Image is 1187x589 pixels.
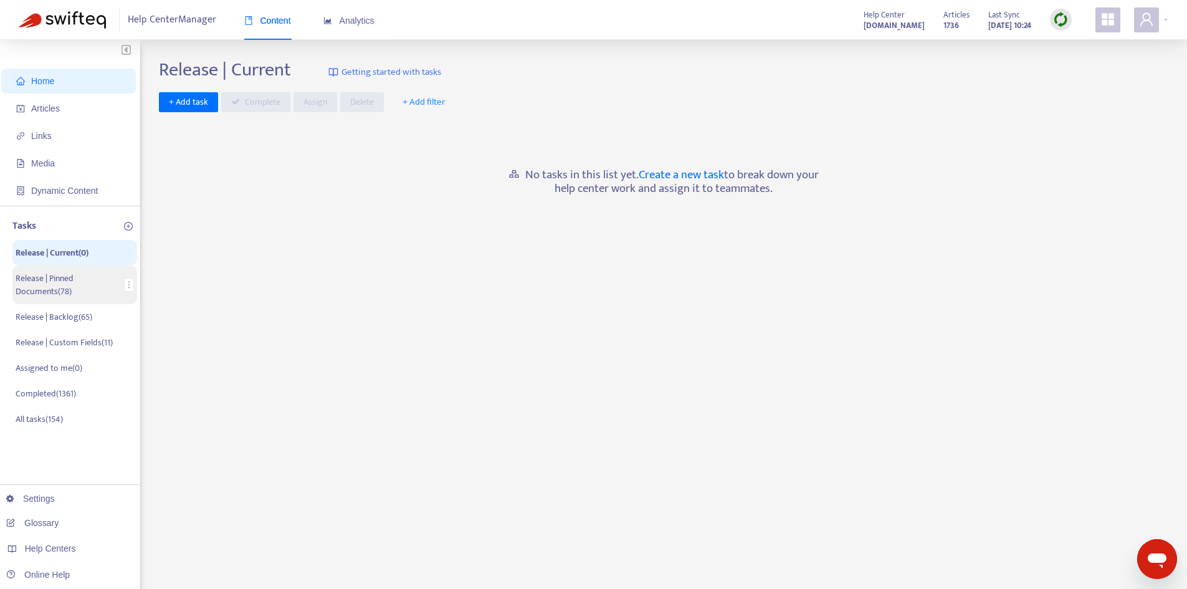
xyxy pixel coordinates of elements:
[6,494,55,504] a: Settings
[159,59,291,81] h2: Release | Current
[328,59,441,86] a: Getting started with tasks
[16,132,25,140] span: link
[124,222,133,231] span: plus-circle
[19,11,106,29] img: Swifteq
[12,219,36,234] p: Tasks
[16,104,25,113] span: account-book
[31,186,98,196] span: Dynamic Content
[244,16,253,25] span: book
[16,310,92,323] p: Release | Backlog ( 65 )
[328,67,338,77] img: image-link
[1139,12,1154,27] span: user
[6,518,59,528] a: Glossary
[943,8,970,22] span: Articles
[16,246,88,259] p: Release | Current ( 0 )
[25,544,76,553] span: Help Centers
[639,165,724,184] a: Create a new task
[988,19,1031,32] strong: [DATE] 10:24
[943,19,959,32] strong: 1736
[508,168,819,196] h5: No tasks in this list yet. to break down your help center work and assign it to teammates.
[31,158,55,168] span: Media
[16,336,113,349] p: Release | Custom Fields ( 11 )
[16,77,25,85] span: home
[31,103,60,113] span: Articles
[6,570,70,580] a: Online Help
[323,16,374,26] span: Analytics
[31,131,52,141] span: Links
[244,16,291,26] span: Content
[1137,539,1177,579] iframe: Button to launch messaging window
[159,92,218,112] button: + Add task
[1100,12,1115,27] span: appstore
[221,92,290,112] button: Complete
[323,16,332,25] span: area-chart
[16,186,25,195] span: container
[1053,12,1069,27] img: sync.dc5367851b00ba804db3.png
[864,18,925,32] a: [DOMAIN_NAME]
[864,8,905,22] span: Help Center
[403,95,446,110] span: + Add filter
[341,65,441,80] span: Getting started with tasks
[169,95,208,109] span: + Add task
[340,92,384,112] button: Delete
[16,159,25,168] span: file-image
[16,413,63,426] p: All tasks ( 154 )
[16,272,120,298] p: Release | Pinned Documents ( 78 )
[508,168,520,180] span: gold
[16,362,82,375] p: Assigned to me ( 0 )
[393,92,455,112] button: + Add filter
[31,76,54,86] span: Home
[16,387,76,400] p: Completed ( 1361 )
[864,19,925,32] strong: [DOMAIN_NAME]
[124,278,134,292] button: more
[125,280,133,289] span: more
[988,8,1020,22] span: Last Sync
[293,92,337,112] button: Assign
[128,8,216,32] span: Help Center Manager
